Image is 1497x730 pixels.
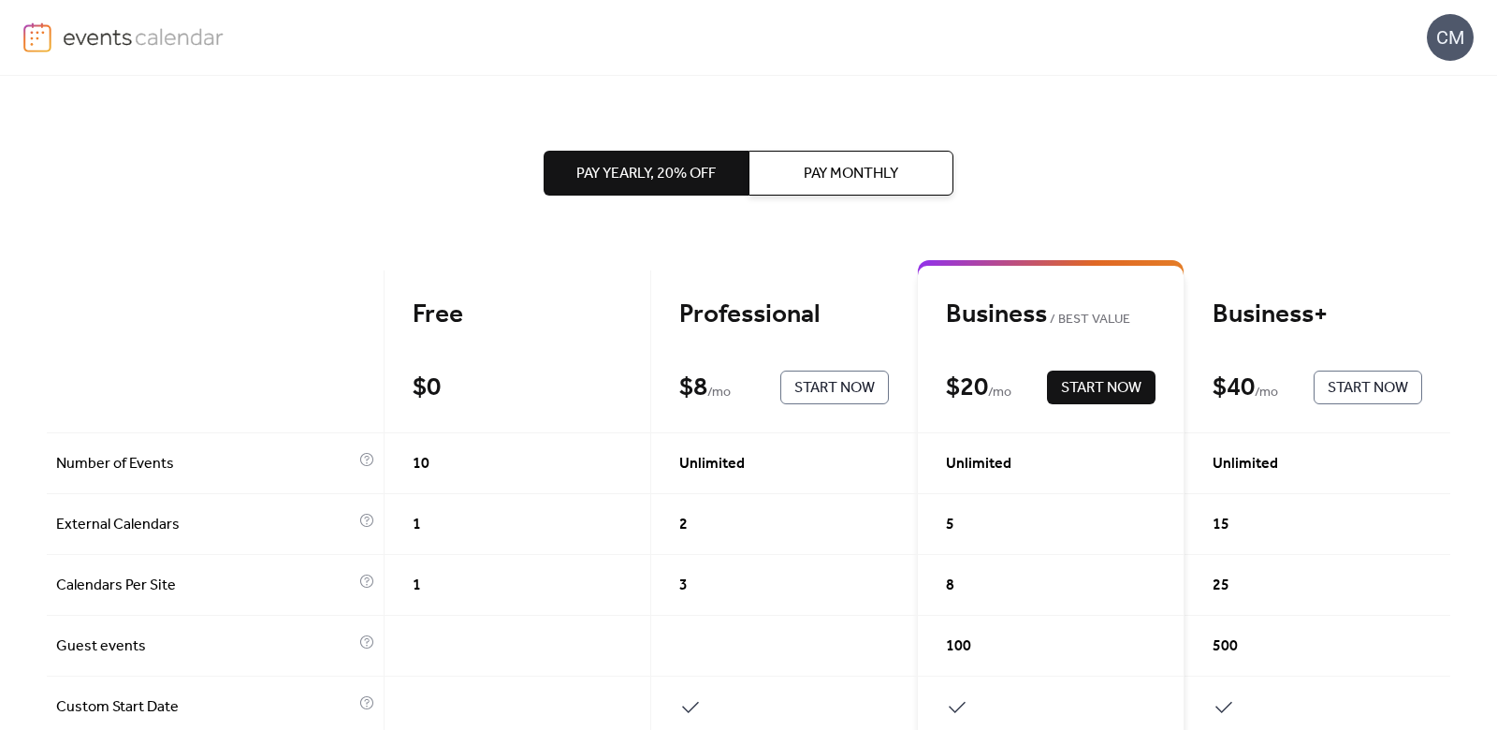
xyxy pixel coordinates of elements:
span: Number of Events [56,453,355,475]
span: 500 [1213,635,1238,658]
button: Pay Yearly, 20% off [544,151,748,196]
span: Custom Start Date [56,696,355,719]
span: 1 [413,514,421,536]
span: 2 [679,514,688,536]
span: Start Now [1061,377,1141,400]
span: Unlimited [1213,453,1278,475]
span: Start Now [794,377,875,400]
span: 10 [413,453,429,475]
span: BEST VALUE [1047,309,1130,331]
span: 15 [1213,514,1229,536]
span: Start Now [1328,377,1408,400]
span: Unlimited [679,453,745,475]
span: / mo [988,382,1011,404]
button: Pay Monthly [748,151,953,196]
span: Unlimited [946,453,1011,475]
div: Business [946,299,1155,331]
span: / mo [707,382,731,404]
span: / mo [1255,382,1278,404]
span: 100 [946,635,971,658]
span: Pay Yearly, 20% off [576,163,716,185]
span: 1 [413,575,421,597]
span: External Calendars [56,514,355,536]
button: Start Now [1314,371,1422,404]
span: 25 [1213,575,1229,597]
div: $ 8 [679,372,707,404]
span: Pay Monthly [804,163,898,185]
span: Calendars Per Site [56,575,355,597]
img: logo-type [63,22,225,51]
span: 8 [946,575,954,597]
div: $ 20 [946,372,988,404]
button: Start Now [1047,371,1155,404]
span: 3 [679,575,688,597]
div: $ 40 [1213,372,1255,404]
div: Business+ [1213,299,1422,331]
div: $ 0 [413,372,441,404]
img: logo [23,22,51,52]
span: Guest events [56,635,355,658]
div: CM [1427,14,1474,61]
button: Start Now [780,371,889,404]
div: Free [413,299,622,331]
div: Professional [679,299,889,331]
span: 5 [946,514,954,536]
